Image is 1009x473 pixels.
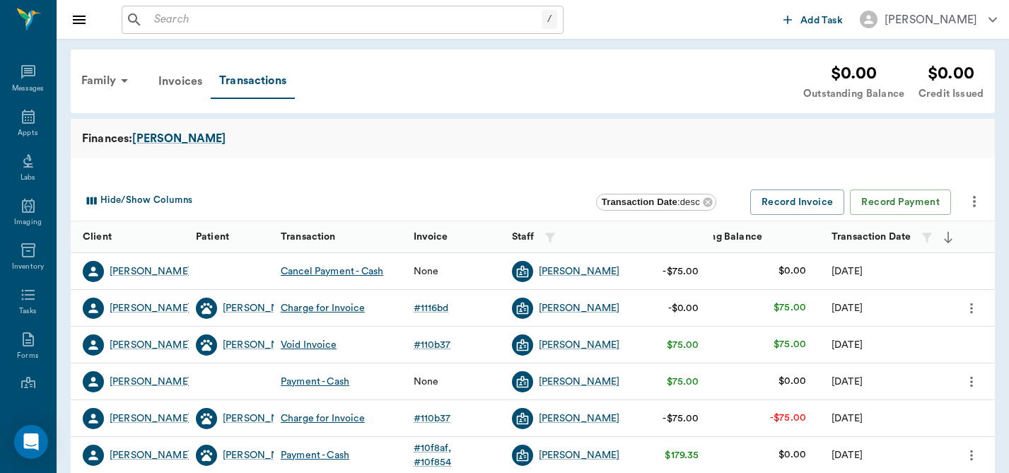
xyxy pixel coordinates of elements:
div: 08/15/25 [832,411,863,426]
div: $179.35 [665,448,699,462]
td: -$75.00 [759,399,817,437]
div: Labs [21,173,35,183]
div: Forms [17,351,38,361]
button: more [960,296,983,320]
td: $0.00 [767,363,817,400]
button: more [960,443,983,467]
button: [PERSON_NAME] [848,6,1008,33]
div: 08/15/25 [832,375,863,389]
b: Transaction Date [602,197,677,207]
div: 08/15/25 [832,338,863,352]
button: Record Invoice [750,189,845,216]
div: # 10f8af [414,441,451,455]
div: Cancel Payment - Cash [281,264,383,279]
a: [PERSON_NAME] [223,448,304,462]
a: [PERSON_NAME] [110,338,191,352]
div: Charge for Invoice [281,411,365,426]
button: Close drawer [65,6,93,34]
a: [PERSON_NAME] [539,301,620,315]
td: $75.00 [762,289,817,327]
button: more [962,189,986,214]
div: $75.00 [667,338,699,352]
div: $75.00 [667,375,699,389]
a: [PERSON_NAME] [223,301,304,315]
div: Void Invoice [281,338,337,352]
div: Family [73,64,141,98]
div: Appts [18,128,37,139]
div: Messages [12,83,45,94]
strong: Staff [512,232,535,242]
span: : desc [602,197,700,207]
a: #110b37 [414,411,457,426]
div: Outstanding Balance [803,86,904,102]
div: [PERSON_NAME] [539,375,620,389]
div: Transaction Date:desc [596,194,716,211]
button: Select columns [80,189,196,212]
a: [PERSON_NAME] [110,301,191,315]
a: Invoices [150,64,211,98]
div: 08/13/25 [832,448,863,462]
td: $0.00 [767,252,817,290]
a: [PERSON_NAME] [110,411,191,426]
div: $0.00 [803,61,904,86]
div: Credit Issued [918,86,984,102]
td: $75.00 [762,326,817,363]
a: [PERSON_NAME] [539,338,620,352]
a: #110b37 [414,338,457,352]
div: # 110b37 [414,411,451,426]
div: # 110b37 [414,338,451,352]
a: [PERSON_NAME] [110,448,191,462]
strong: Transaction Date [832,232,911,242]
div: Inventory [12,262,44,272]
a: [PERSON_NAME] [539,264,620,279]
strong: Invoice [414,232,448,242]
a: #10f8af [414,441,457,455]
div: Open Intercom Messenger [14,425,48,459]
div: 08/15/25 [832,264,863,279]
strong: Transaction [281,232,336,242]
input: Search [148,10,542,30]
div: [PERSON_NAME] [223,411,304,426]
strong: Client [83,232,112,242]
a: [PERSON_NAME] [223,338,304,352]
strong: Patient [196,232,229,242]
div: $0.00 [918,61,984,86]
div: None [414,375,439,389]
button: more [960,370,983,394]
div: Payment - Cash [281,448,349,462]
div: Tasks [19,306,37,317]
span: Finances: [82,130,132,147]
a: [PERSON_NAME] [110,264,191,279]
div: [PERSON_NAME] [885,11,977,28]
a: [PERSON_NAME] [539,448,620,462]
div: -$0.00 [668,301,699,315]
div: Payment - Cash [281,375,349,389]
a: #1116bd [414,301,455,315]
div: -$75.00 [663,264,699,279]
a: Transactions [211,64,295,99]
div: # 10f854 [414,455,452,469]
div: Charge for Invoice [281,301,365,315]
a: [PERSON_NAME] [132,130,226,147]
button: Record Payment [850,189,951,216]
div: None [414,264,439,279]
a: [PERSON_NAME] [110,375,191,389]
div: Imaging [14,217,42,228]
a: #10f854 [414,455,457,469]
a: [PERSON_NAME] [539,411,620,426]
